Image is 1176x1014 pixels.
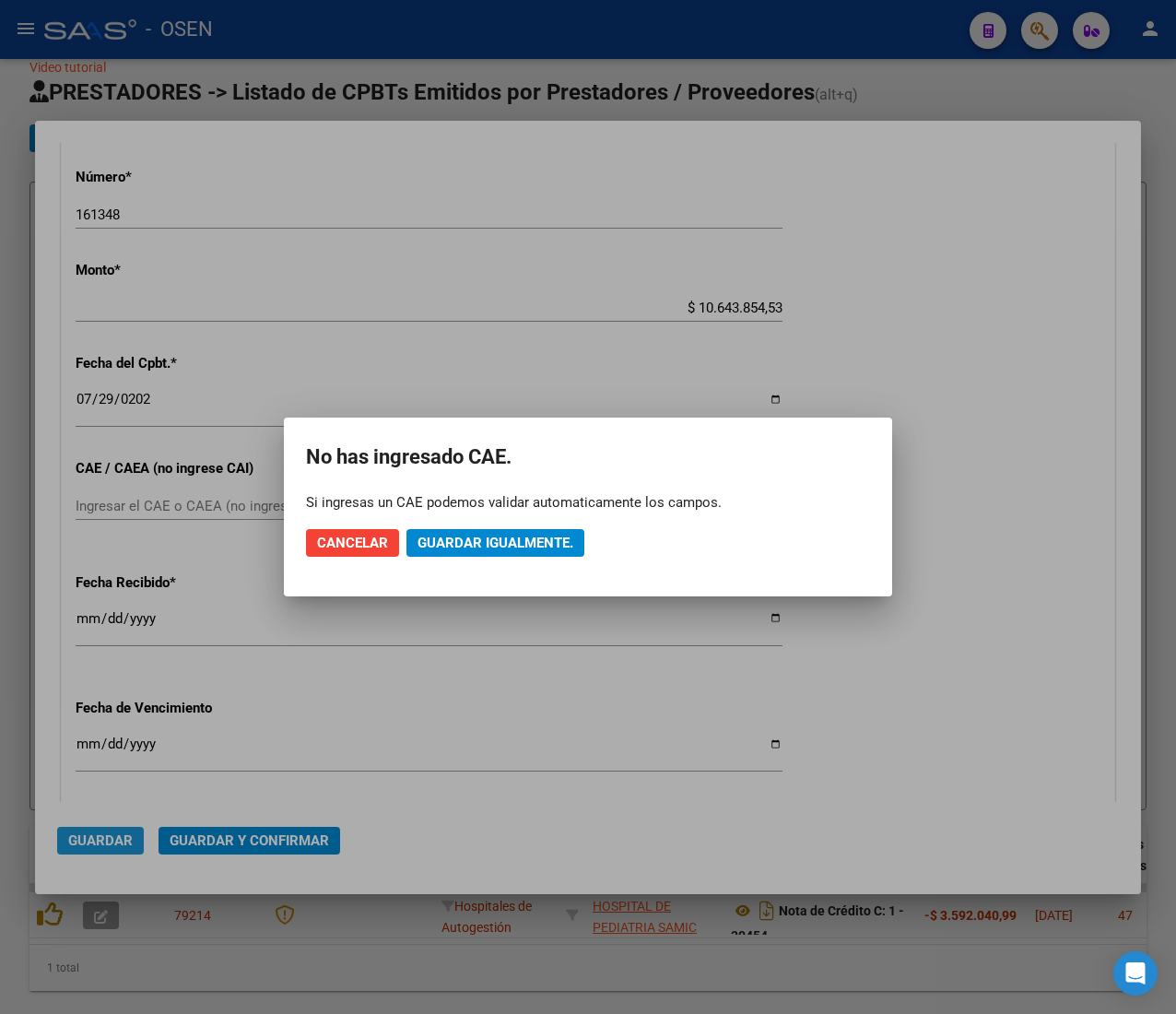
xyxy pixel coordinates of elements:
[306,493,870,512] div: Si ingresas un CAE podemos validar automaticamente los campos.
[406,529,584,557] button: Guardar igualmente.
[306,440,870,475] h2: No has ingresado CAE.
[1113,951,1158,996] div: Open Intercom Messenger
[417,535,573,551] span: Guardar igualmente.
[317,535,388,551] span: Cancelar
[306,529,399,557] button: Cancelar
